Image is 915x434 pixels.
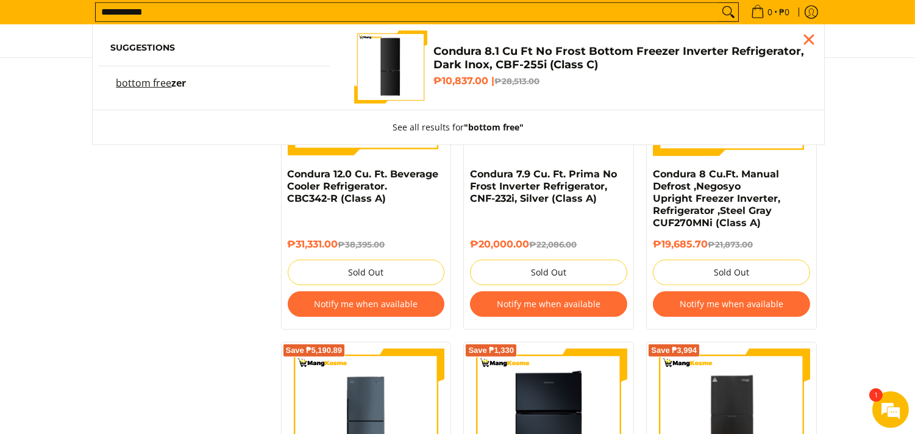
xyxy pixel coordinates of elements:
[286,347,343,354] span: Save ₱5,190.89
[16,134,204,275] img: d_804268427_conversation_siq67bbeafc8cab9c72aa97adcd821c9fd1a3895ab5706c748f9260de06004f30f4
[82,68,223,85] div: Jason
[338,240,385,249] del: ₱38,395.00
[194,304,203,315] span: More actions
[13,67,32,85] div: Navigation go back
[800,30,818,49] div: Close pop up
[470,291,627,317] button: Notify me when available
[16,304,165,315] div: [PERSON_NAME] is typing...
[747,5,794,19] span: •
[380,110,536,144] button: See all results for"bottom free"
[470,260,627,285] button: Sold Out
[211,335,223,347] span: Attach a file
[869,388,883,402] em: 1
[193,335,205,347] span: Send voice message
[494,76,539,86] del: ₱28,513.00
[354,30,805,104] a: Condura 8.1 Cu Ft No Frost Bottom Freezer Inverter Refrigerator, Dark Inox, CBF-255i (Class C) Co...
[116,79,187,100] p: bottom freezer
[16,275,204,298] code: [URL][DOMAIN_NAME]
[111,43,318,54] h6: Suggestions
[464,121,524,133] strong: "bottom free"
[21,121,223,131] div: [PERSON_NAME]
[6,319,232,363] textarea: Type your message and hit 'Enter'
[651,347,697,354] span: Save ₱3,994
[433,44,805,72] h4: Condura 8.1 Cu Ft No Frost Bottom Freezer Inverter Refrigerator, Dark Inox, CBF-255i (Class C)
[766,8,775,16] span: 0
[111,79,318,100] a: bottom freezer
[172,76,187,90] span: zer
[653,238,810,251] h6: ₱19,685.70
[288,238,445,251] h6: ₱31,331.00
[470,168,617,204] a: Condura 7.9 Cu. Ft. Prima No Frost Inverter Refrigerator, CNF-232i, Silver (Class A)
[288,291,445,317] button: Notify me when available
[354,30,427,104] img: Condura 8.1 Cu Ft No Frost Bottom Freezer Inverter Refrigerator, Dark Inox, CBF-255i (Class C)
[468,347,514,354] span: Save ₱1,330
[653,291,810,317] button: Notify me when available
[288,168,439,204] a: Condura 12.0 Cu. Ft. Beverage Cooler Refrigerator. CBC342-R (Class A)
[200,6,229,35] div: Minimize live chat window
[653,168,780,229] a: Condura 8 Cu.Ft. Manual Defrost ,Negosyo Upright Freezer Inverter, Refrigerator ,Steel Gray CUF27...
[209,304,223,315] span: End chat
[116,76,172,90] mark: bottom free
[470,238,627,251] h6: ₱20,000.00
[529,240,577,249] del: ₱22,086.00
[433,75,805,87] h6: ₱10,837.00 |
[16,133,205,299] div: 11:21 AM
[778,8,792,16] span: ₱0
[653,260,810,285] button: Sold Out
[708,240,753,249] del: ₱21,873.00
[288,260,445,285] button: Sold Out
[719,3,738,21] button: Search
